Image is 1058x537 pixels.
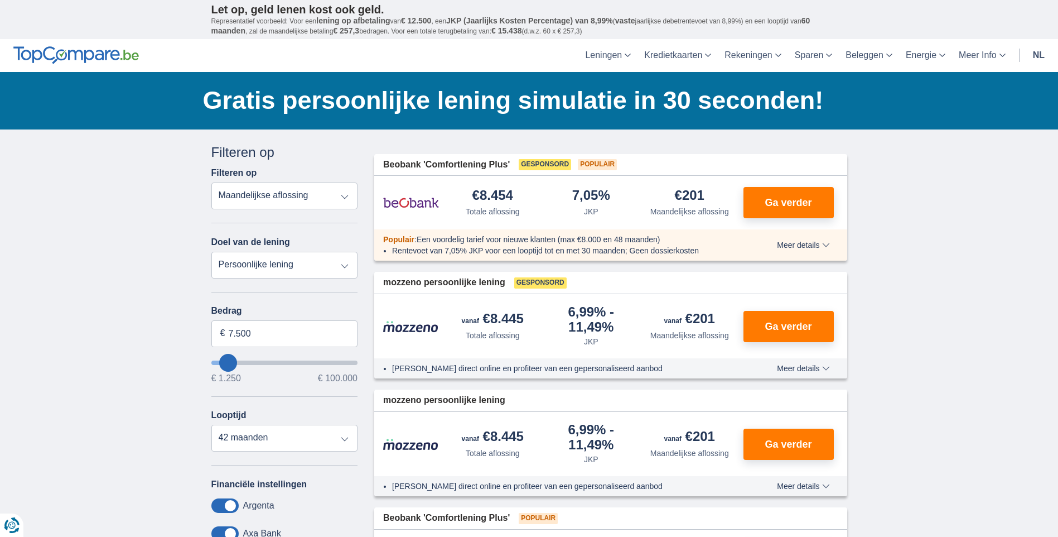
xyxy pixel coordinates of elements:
[777,241,829,249] span: Meer details
[777,365,829,372] span: Meer details
[650,448,729,459] div: Maandelijkse aflossing
[220,327,225,340] span: €
[383,159,510,171] span: Beobank 'Comfortlening Plus'
[472,189,513,204] div: €8.454
[211,3,847,16] p: Let op, geld lenen kost ook geld.
[401,16,432,25] span: € 12.500
[462,430,524,445] div: €8.445
[769,364,838,373] button: Meer details
[383,320,439,333] img: product.pl.alt Mozzeno
[211,410,247,420] label: Looptijd
[584,454,598,465] div: JKP
[491,26,522,35] span: € 15.438
[383,394,505,407] span: mozzeno persoonlijke lening
[664,430,715,445] div: €201
[743,187,834,218] button: Ga verder
[675,189,704,204] div: €201
[578,39,637,72] a: Leningen
[211,480,307,490] label: Financiële instellingen
[417,235,660,244] span: Een voordelig tarief voor nieuwe klanten (max €8.000 en 48 maanden)
[243,501,274,511] label: Argenta
[650,206,729,217] div: Maandelijkse aflossing
[211,374,241,383] span: € 1.250
[462,312,524,328] div: €8.445
[899,39,952,72] a: Energie
[1026,39,1051,72] a: nl
[547,305,636,334] div: 6,99%
[584,336,598,347] div: JKP
[383,512,510,525] span: Beobank 'Comfortlening Plus'
[392,481,736,492] li: [PERSON_NAME] direct online en profiteer van een gepersonaliseerd aanbod
[211,16,810,35] span: 60 maanden
[466,330,520,341] div: Totale aflossing
[383,189,439,217] img: product.pl.alt Beobank
[572,189,610,204] div: 7,05%
[765,322,811,332] span: Ga verder
[547,423,636,452] div: 6,99%
[446,16,613,25] span: JKP (Jaarlijks Kosten Percentage) van 8,99%
[777,482,829,490] span: Meer details
[333,26,359,35] span: € 257,3
[374,234,745,245] div: :
[769,241,838,250] button: Meer details
[718,39,788,72] a: Rekeningen
[383,235,414,244] span: Populair
[211,168,257,178] label: Filteren op
[765,439,811,449] span: Ga verder
[637,39,718,72] a: Kredietkaarten
[519,513,558,524] span: Populair
[316,16,390,25] span: lening op afbetaling
[769,482,838,491] button: Meer details
[211,306,358,316] label: Bedrag
[584,206,598,217] div: JKP
[743,311,834,342] button: Ga verder
[466,206,520,217] div: Totale aflossing
[664,312,715,328] div: €201
[211,16,847,36] p: Representatief voorbeeld: Voor een van , een ( jaarlijkse debetrentevoet van 8,99%) en een loopti...
[650,330,729,341] div: Maandelijkse aflossing
[578,159,617,170] span: Populair
[615,16,635,25] span: vaste
[466,448,520,459] div: Totale aflossing
[203,83,847,118] h1: Gratis persoonlijke lening simulatie in 30 seconden!
[211,237,290,247] label: Doel van de lening
[383,438,439,450] img: product.pl.alt Mozzeno
[765,198,811,208] span: Ga verder
[318,374,358,383] span: € 100.000
[839,39,899,72] a: Beleggen
[743,429,834,460] button: Ga verder
[13,46,139,64] img: TopCompare
[392,245,736,256] li: Rentevoet van 7,05% JKP voor een looptijd tot en met 30 maanden; Geen dossierkosten
[514,277,567,289] span: Gesponsord
[211,143,358,162] div: Filteren op
[392,363,736,374] li: [PERSON_NAME] direct online en profiteer van een gepersonaliseerd aanbod
[211,361,358,365] input: wantToBorrow
[952,39,1012,72] a: Meer Info
[383,276,505,289] span: mozzeno persoonlijke lening
[788,39,839,72] a: Sparen
[519,159,571,170] span: Gesponsord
